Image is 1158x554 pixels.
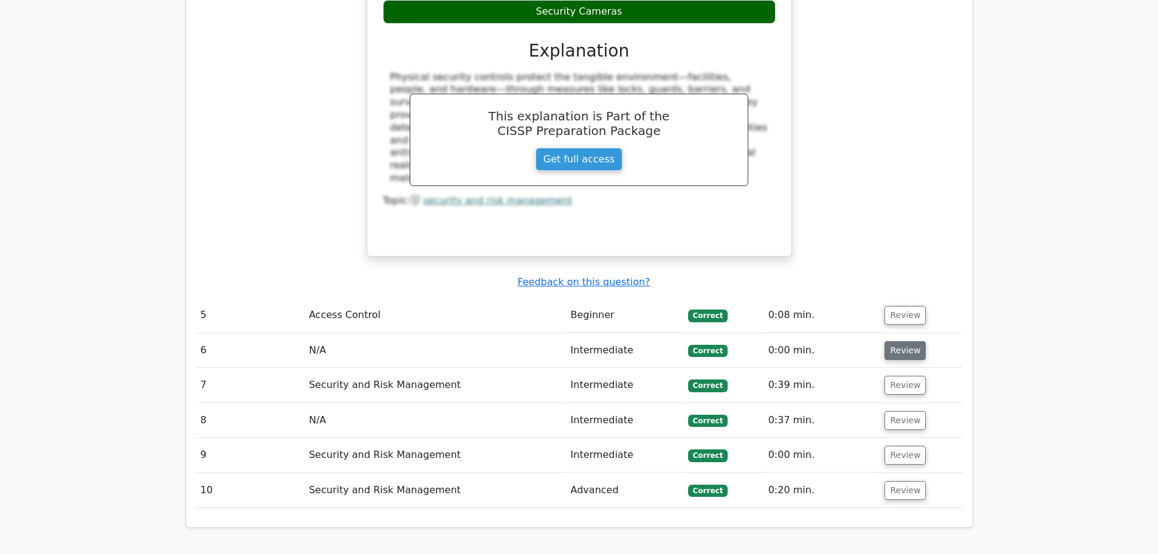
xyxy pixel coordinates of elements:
[688,415,728,427] span: Correct
[196,438,305,473] td: 9
[304,333,565,368] td: N/A
[196,368,305,403] td: 7
[566,438,683,473] td: Intermediate
[884,481,926,500] button: Review
[390,41,768,61] h3: Explanation
[566,298,683,333] td: Beginner
[763,438,880,473] td: 0:00 min.
[304,298,565,333] td: Access Control
[304,473,565,508] td: Security and Risk Management
[423,195,572,206] a: security and risk management
[566,368,683,403] td: Intermediate
[196,298,305,333] td: 5
[884,341,926,360] button: Review
[688,449,728,462] span: Correct
[383,195,776,207] div: Topic:
[688,310,728,322] span: Correct
[517,276,650,288] a: Feedback on this question?
[763,298,880,333] td: 0:08 min.
[763,473,880,508] td: 0:20 min.
[763,403,880,438] td: 0:37 min.
[884,306,926,325] button: Review
[304,368,565,403] td: Security and Risk Management
[688,379,728,392] span: Correct
[566,333,683,368] td: Intermediate
[390,71,768,185] div: Physical security controls protect the tangible environment—facilities, people, and hardware—thro...
[688,345,728,357] span: Correct
[304,403,565,438] td: N/A
[196,403,305,438] td: 8
[763,333,880,368] td: 0:00 min.
[884,376,926,395] button: Review
[196,473,305,508] td: 10
[763,368,880,403] td: 0:39 min.
[884,446,926,465] button: Review
[566,473,683,508] td: Advanced
[566,403,683,438] td: Intermediate
[304,438,565,473] td: Security and Risk Management
[196,333,305,368] td: 6
[884,411,926,430] button: Review
[688,485,728,497] span: Correct
[536,148,622,171] a: Get full access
